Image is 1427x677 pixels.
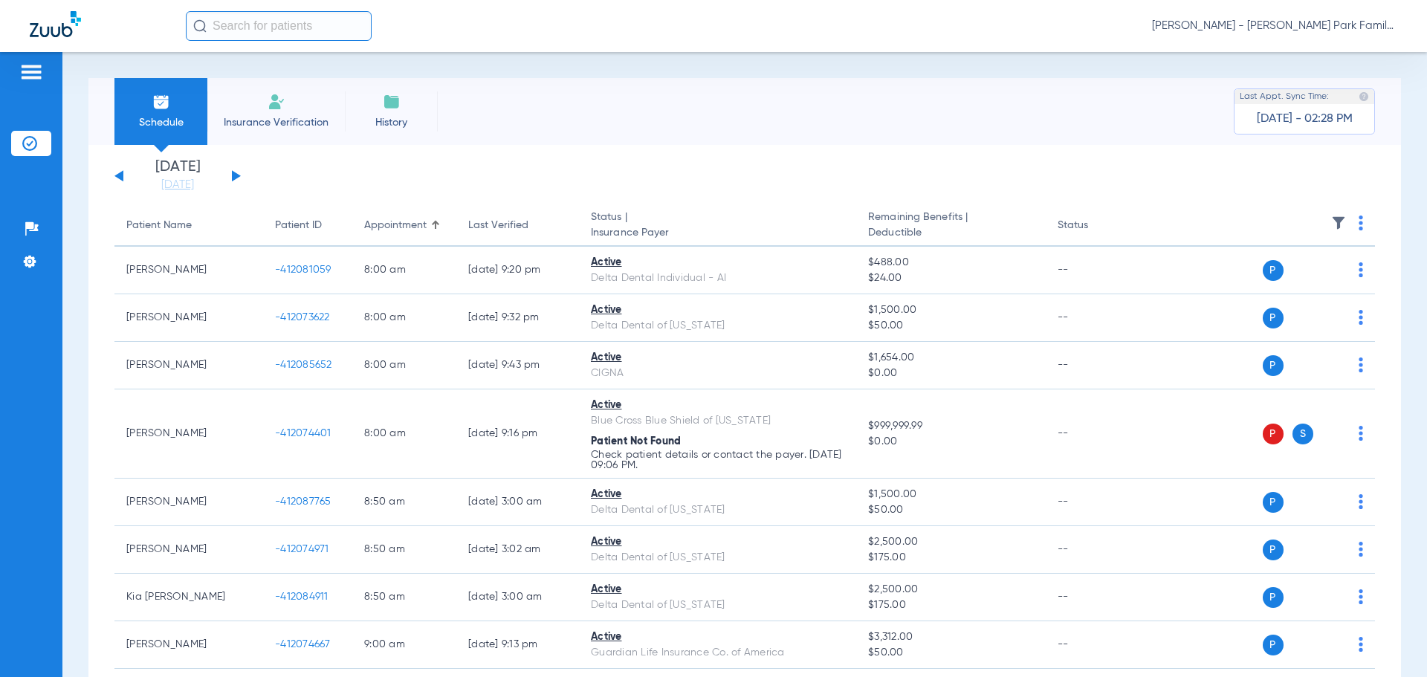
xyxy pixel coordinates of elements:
div: Active [591,534,844,550]
td: [DATE] 3:00 AM [456,479,579,526]
img: group-dot-blue.svg [1359,310,1363,325]
td: -- [1046,526,1146,574]
td: 9:00 AM [352,621,456,669]
td: 8:50 AM [352,574,456,621]
img: Search Icon [193,19,207,33]
div: Active [591,398,844,413]
img: group-dot-blue.svg [1359,357,1363,372]
td: [DATE] 9:32 PM [456,294,579,342]
td: [DATE] 9:16 PM [456,389,579,479]
span: Deductible [868,225,1033,241]
span: [DATE] - 02:28 PM [1257,111,1353,126]
td: 8:50 AM [352,526,456,574]
img: Zuub Logo [30,11,81,37]
span: $1,500.00 [868,302,1033,318]
span: [PERSON_NAME] - [PERSON_NAME] Park Family Dentistry [1152,19,1397,33]
span: P [1263,260,1284,281]
span: P [1263,308,1284,328]
span: $2,500.00 [868,582,1033,597]
span: P [1263,355,1284,376]
span: -412073622 [275,312,330,323]
td: [DATE] 3:02 AM [456,526,579,574]
div: Patient Name [126,218,192,233]
span: $999,999.99 [868,418,1033,434]
div: Patient ID [275,218,322,233]
span: $0.00 [868,434,1033,450]
td: -- [1046,247,1146,294]
div: Appointment [364,218,427,233]
span: Insurance Payer [591,225,844,241]
span: -412087765 [275,496,331,507]
img: group-dot-blue.svg [1359,542,1363,557]
td: [DATE] 9:13 PM [456,621,579,669]
span: $2,500.00 [868,534,1033,550]
td: -- [1046,479,1146,526]
span: Insurance Verification [219,115,334,130]
span: $1,654.00 [868,350,1033,366]
span: Patient Not Found [591,436,681,447]
span: History [356,115,427,130]
span: $1,500.00 [868,487,1033,502]
td: [PERSON_NAME] [114,294,263,342]
td: -- [1046,621,1146,669]
span: -412084911 [275,592,329,602]
td: -- [1046,389,1146,479]
div: Blue Cross Blue Shield of [US_STATE] [591,413,844,429]
img: group-dot-blue.svg [1359,494,1363,509]
span: $488.00 [868,255,1033,271]
div: Patient ID [275,218,340,233]
td: 8:00 AM [352,247,456,294]
span: -412085652 [275,360,332,370]
input: Search for patients [186,11,372,41]
td: Kia [PERSON_NAME] [114,574,263,621]
td: [PERSON_NAME] [114,526,263,574]
td: [DATE] 9:43 PM [456,342,579,389]
span: $50.00 [868,645,1033,661]
img: History [383,93,401,111]
img: group-dot-blue.svg [1359,637,1363,652]
div: Appointment [364,218,444,233]
span: -412081059 [275,265,331,275]
div: Active [591,487,844,502]
td: -- [1046,294,1146,342]
span: $175.00 [868,597,1033,613]
span: $0.00 [868,366,1033,381]
td: 8:00 AM [352,342,456,389]
div: Active [591,629,844,645]
img: hamburger-icon [19,63,43,81]
img: Schedule [152,93,170,111]
td: [DATE] 3:00 AM [456,574,579,621]
div: Patient Name [126,218,251,233]
th: Status [1046,205,1146,247]
span: -412074971 [275,544,329,554]
div: Delta Dental Individual - AI [591,271,844,286]
td: [PERSON_NAME] [114,247,263,294]
div: Delta Dental of [US_STATE] [591,502,844,518]
div: CIGNA [591,366,844,381]
span: S [1292,424,1313,444]
img: last sync help info [1359,91,1369,102]
span: P [1263,635,1284,655]
td: [PERSON_NAME] [114,621,263,669]
th: Status | [579,205,856,247]
img: group-dot-blue.svg [1359,262,1363,277]
div: Delta Dental of [US_STATE] [591,550,844,566]
img: group-dot-blue.svg [1359,589,1363,604]
div: Delta Dental of [US_STATE] [591,597,844,613]
img: group-dot-blue.svg [1359,216,1363,230]
div: Delta Dental of [US_STATE] [591,318,844,334]
span: P [1263,540,1284,560]
span: $3,312.00 [868,629,1033,645]
th: Remaining Benefits | [856,205,1045,247]
a: [DATE] [133,178,222,192]
span: P [1263,587,1284,608]
td: -- [1046,342,1146,389]
div: Active [591,302,844,318]
td: -- [1046,574,1146,621]
span: P [1263,492,1284,513]
li: [DATE] [133,160,222,192]
td: [DATE] 9:20 PM [456,247,579,294]
div: Last Verified [468,218,528,233]
td: 8:00 AM [352,294,456,342]
span: P [1263,424,1284,444]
